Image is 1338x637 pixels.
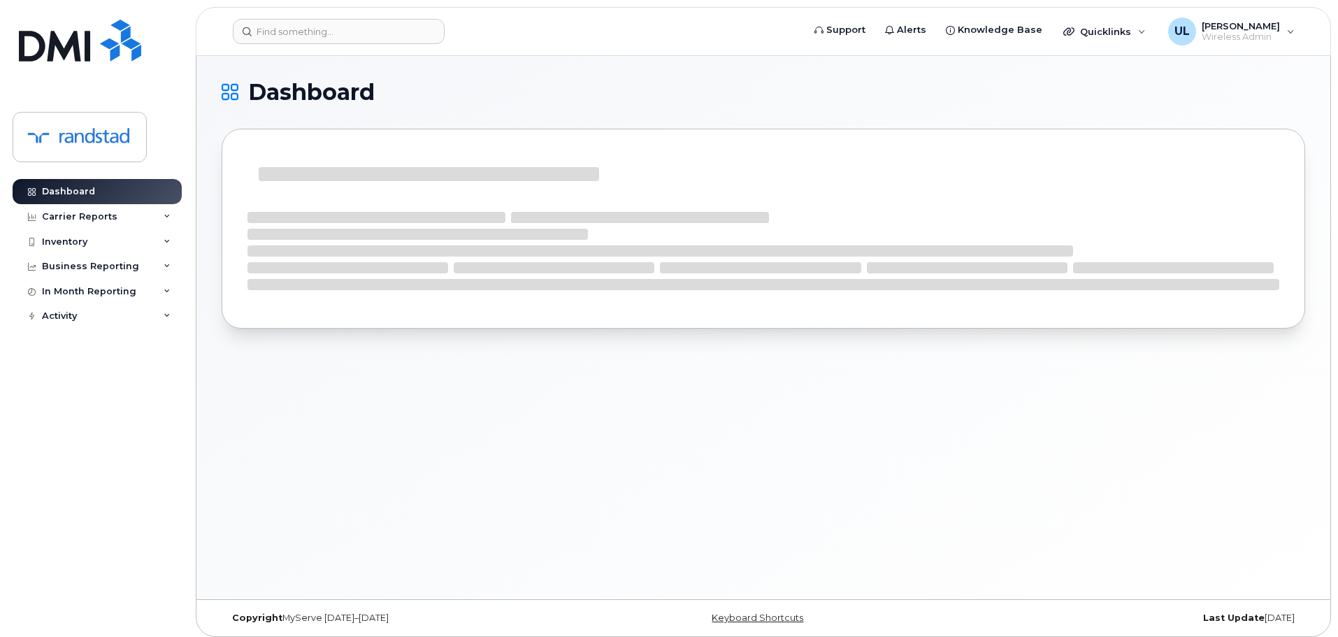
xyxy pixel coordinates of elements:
div: MyServe [DATE]–[DATE] [222,613,583,624]
strong: Copyright [232,613,282,623]
strong: Last Update [1203,613,1265,623]
a: Keyboard Shortcuts [712,613,803,623]
div: [DATE] [944,613,1305,624]
span: Dashboard [248,82,375,103]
